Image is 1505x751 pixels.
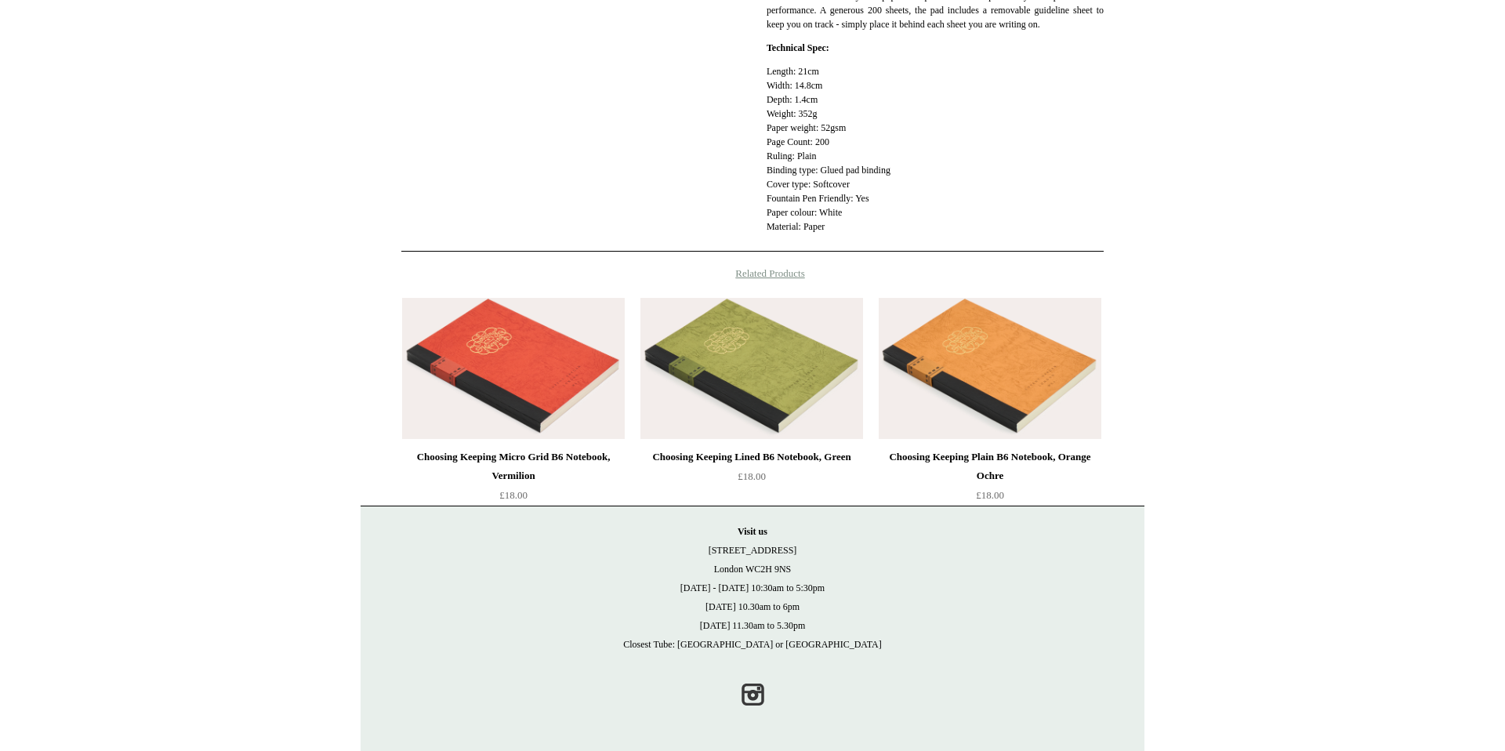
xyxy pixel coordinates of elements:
[640,298,863,439] img: Choosing Keeping Lined B6 Notebook, Green
[644,448,859,466] div: Choosing Keeping Lined B6 Notebook, Green
[402,298,625,439] a: Choosing Keeping Micro Grid B6 Notebook, Vermilion Choosing Keeping Micro Grid B6 Notebook, Vermi...
[976,489,1004,501] span: £18.00
[402,448,625,512] a: Choosing Keeping Micro Grid B6 Notebook, Vermilion £18.00
[879,298,1101,439] a: Choosing Keeping Plain B6 Notebook, Orange Ochre Choosing Keeping Plain B6 Notebook, Orange Ochre
[376,522,1129,654] p: [STREET_ADDRESS] London WC2H 9NS [DATE] - [DATE] 10:30am to 5:30pm [DATE] 10.30am to 6pm [DATE] 1...
[402,298,625,439] img: Choosing Keeping Micro Grid B6 Notebook, Vermilion
[406,448,621,485] div: Choosing Keeping Micro Grid B6 Notebook, Vermilion
[738,526,767,537] strong: Visit us
[767,42,829,53] strong: Technical Spec:
[879,298,1101,439] img: Choosing Keeping Plain B6 Notebook, Orange Ochre
[499,489,528,501] span: £18.00
[879,448,1101,512] a: Choosing Keeping Plain B6 Notebook, Orange Ochre £18.00
[767,64,1104,234] p: Length: 21cm Width: 14.8cm Depth: 1.4cm Weight: 352g Paper weight: 52gsm Page Count: 200 Ruling: ...
[640,298,863,439] a: Choosing Keeping Lined B6 Notebook, Green Choosing Keeping Lined B6 Notebook, Green
[738,470,766,482] span: £18.00
[361,267,1144,280] h4: Related Products
[883,448,1097,485] div: Choosing Keeping Plain B6 Notebook, Orange Ochre
[640,448,863,512] a: Choosing Keeping Lined B6 Notebook, Green £18.00
[735,677,770,712] a: Instagram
